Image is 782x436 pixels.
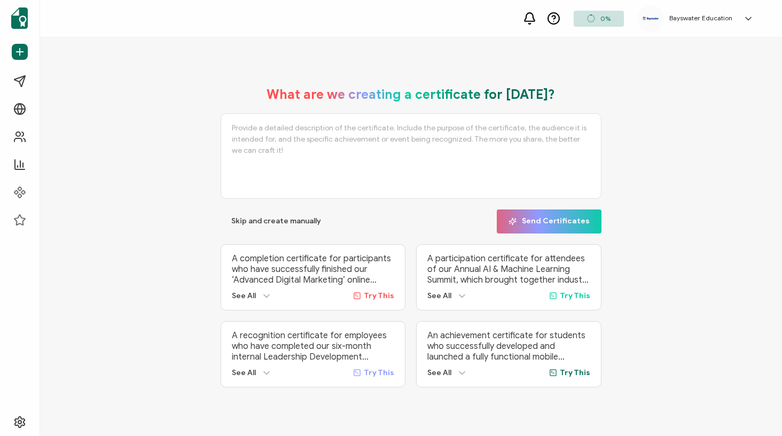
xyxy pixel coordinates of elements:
[560,368,590,377] span: Try This
[509,217,590,225] span: Send Certificates
[232,330,395,362] p: A recognition certificate for employees who have completed our six-month internal Leadership Deve...
[643,17,659,20] img: e421b917-46e4-4ebc-81ec-125abdc7015c.png
[560,291,590,300] span: Try This
[267,87,555,103] h1: What are we creating a certificate for [DATE]?
[600,14,611,22] span: 0%
[11,7,28,29] img: sertifier-logomark-colored.svg
[427,368,451,377] span: See All
[427,253,590,285] p: A participation certificate for attendees of our Annual AI & Machine Learning Summit, which broug...
[364,291,394,300] span: Try This
[231,217,321,225] span: Skip and create manually
[232,291,256,300] span: See All
[427,330,590,362] p: An achievement certificate for students who successfully developed and launched a fully functiona...
[497,209,601,233] button: Send Certificates
[232,253,395,285] p: A completion certificate for participants who have successfully finished our ‘Advanced Digital Ma...
[669,14,732,22] h5: Bayswater Education
[364,368,394,377] span: Try This
[232,368,256,377] span: See All
[427,291,451,300] span: See All
[221,209,332,233] button: Skip and create manually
